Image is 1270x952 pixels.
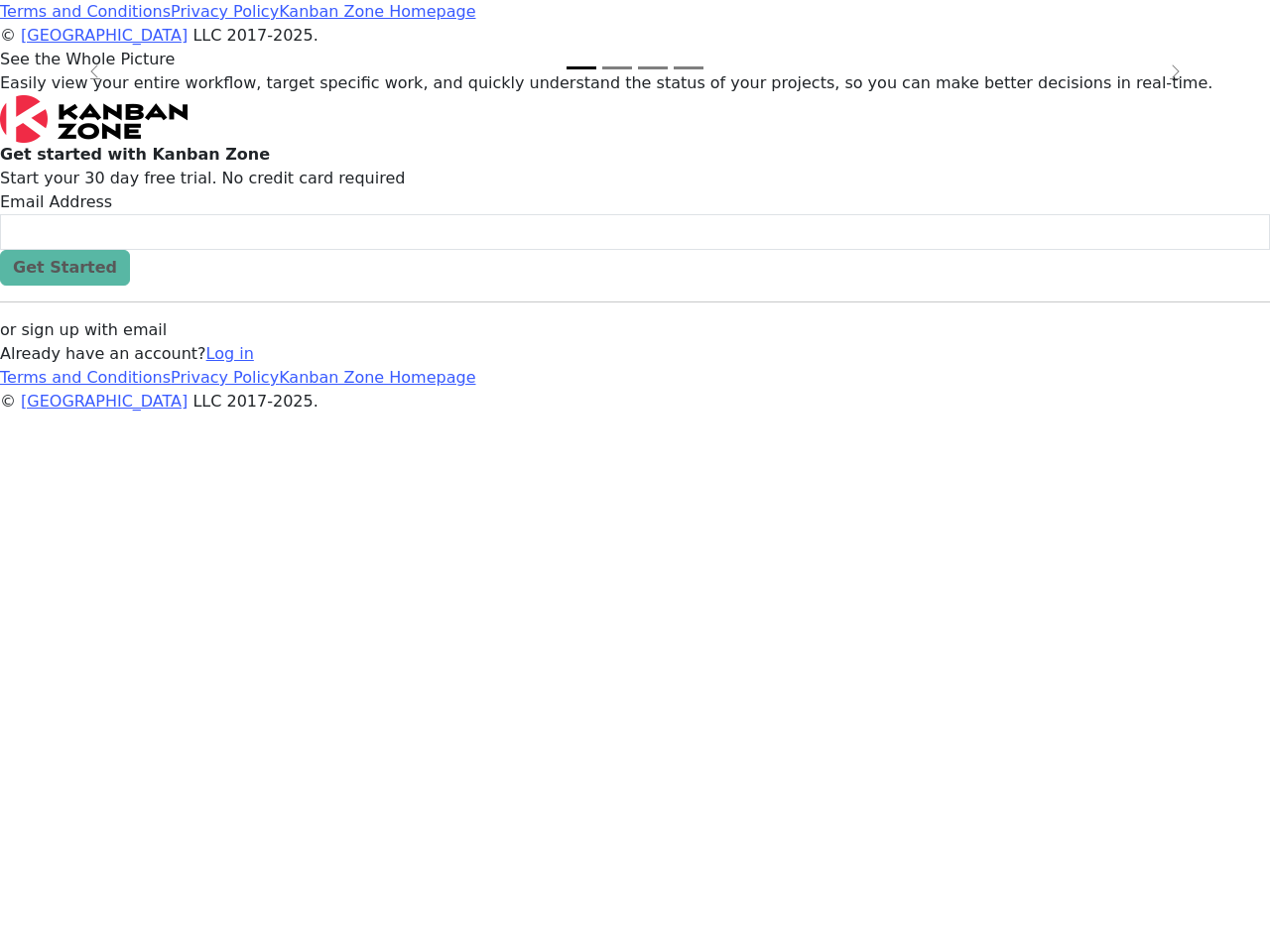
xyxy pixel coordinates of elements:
[638,57,668,79] button: Slide 3
[21,392,188,411] a: [GEOGRAPHIC_DATA]
[567,57,596,79] button: Slide 1
[602,57,632,79] button: Slide 2
[21,26,188,45] a: [GEOGRAPHIC_DATA]
[279,2,475,21] a: Kanban Zone Homepage
[674,57,703,79] button: Slide 4
[206,344,254,363] a: Log in
[279,368,475,387] a: Kanban Zone Homepage
[171,2,279,21] a: Privacy Policy
[171,368,279,387] a: Privacy Policy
